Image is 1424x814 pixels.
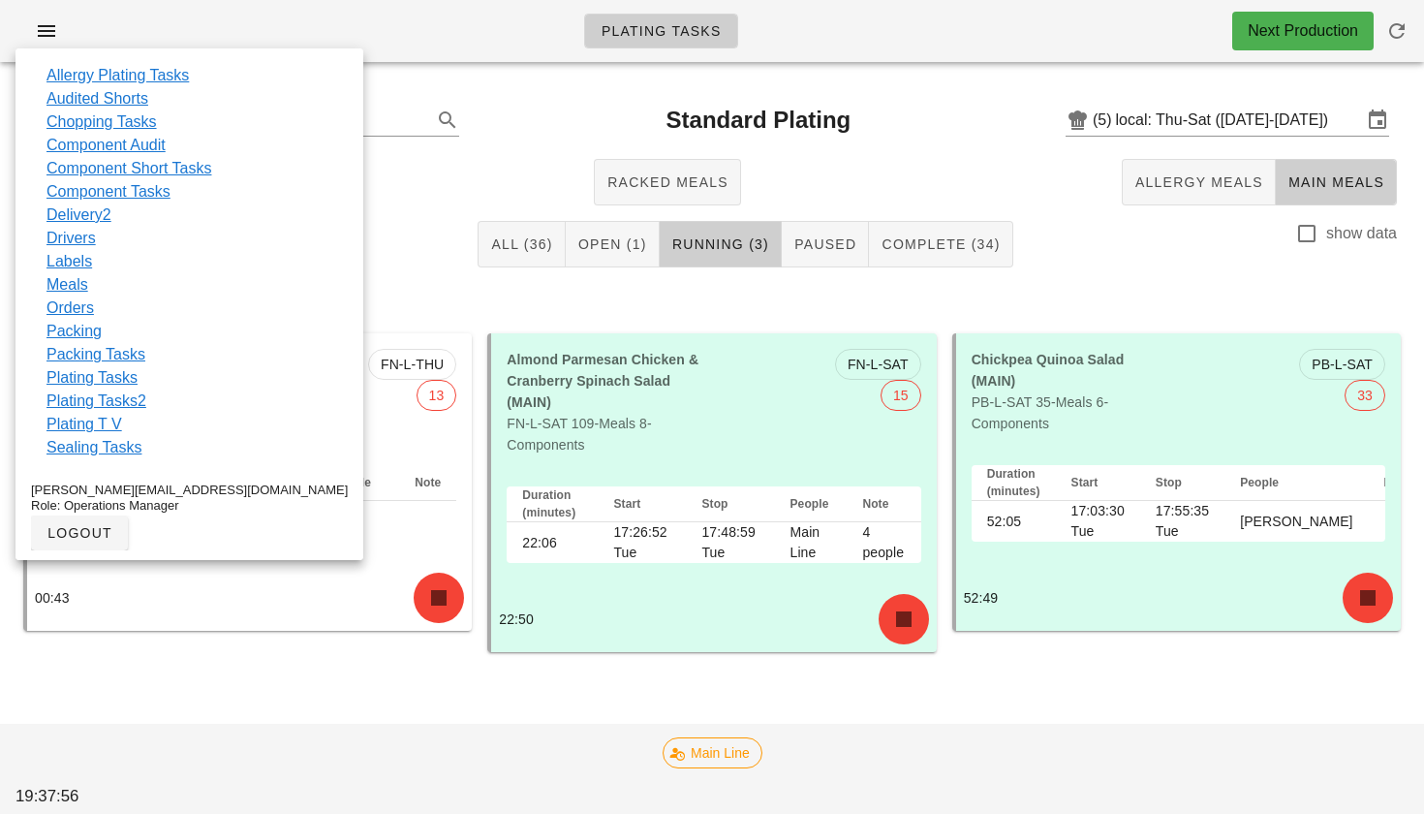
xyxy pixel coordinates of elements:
[46,525,112,541] span: logout
[1312,350,1373,379] span: PB-L-SAT
[1276,159,1397,205] button: Main Meals
[577,236,647,252] span: Open (1)
[793,236,856,252] span: Paused
[46,413,122,436] a: Plating T V
[675,738,750,767] span: Main Line
[46,64,189,87] a: Allergy Plating Tasks
[507,352,698,410] b: Almond Parmesan Chicken & Cranberry Spinach Salad (MAIN)
[666,103,851,138] h2: Standard Plating
[972,501,1056,542] td: 52:05
[46,390,146,413] a: Plating Tasks2
[584,14,738,48] a: Plating Tasks
[598,486,686,522] th: Start
[491,586,936,652] div: 22:50
[12,780,129,812] div: 19:37:56
[46,320,102,343] a: Packing
[960,337,1179,446] div: PB-L-SAT 35-Meals 6-Components
[490,236,552,252] span: All (36)
[12,275,1412,337] div: 3 Tasks
[1093,110,1116,130] div: (5)
[671,236,769,252] span: Running (3)
[46,250,92,273] a: Labels
[46,273,88,297] a: Meals
[1224,465,1368,501] th: People
[660,221,782,267] button: Running (3)
[775,522,848,563] td: Main Line
[1056,465,1140,501] th: Start
[46,157,211,180] a: Component Short Tasks
[956,565,1401,631] div: 52:49
[31,516,128,550] button: logout
[381,350,444,379] span: FN-L-THU
[46,227,96,250] a: Drivers
[46,366,138,390] a: Plating Tasks
[893,381,909,410] span: 15
[399,465,456,501] th: Note
[1248,19,1358,43] div: Next Production
[972,352,1125,389] b: Chickpea Quinoa Salad (MAIN)
[775,486,848,522] th: People
[869,221,1012,267] button: Complete (34)
[1122,159,1276,205] button: Allergy Meals
[566,221,660,267] button: Open (1)
[1357,381,1373,410] span: 33
[1224,501,1368,542] td: [PERSON_NAME]
[1140,501,1224,542] td: 17:55:35 Tue
[972,465,1056,501] th: Duration (minutes)
[46,297,94,320] a: Orders
[598,522,686,563] td: 17:26:52 Tue
[606,174,728,190] span: Racked Meals
[507,486,598,522] th: Duration (minutes)
[27,565,472,631] div: 00:43
[1140,465,1224,501] th: Stop
[686,522,774,563] td: 17:48:59 Tue
[478,221,565,267] button: All (36)
[46,436,141,459] a: Sealing Tasks
[1326,224,1397,243] label: show data
[495,337,714,467] div: FN-L-SAT 109-Meals 8-Components
[782,221,869,267] button: Paused
[31,483,348,498] div: [PERSON_NAME][EMAIL_ADDRESS][DOMAIN_NAME]
[881,236,1000,252] span: Complete (34)
[847,486,920,522] th: Note
[507,522,598,563] td: 22:06
[46,87,148,110] a: Audited Shorts
[1134,174,1263,190] span: Allergy Meals
[46,343,145,366] a: Packing Tasks
[31,498,348,514] div: Role: Operations Manager
[1056,501,1140,542] td: 17:03:30 Tue
[848,350,909,379] span: FN-L-SAT
[46,110,157,134] a: Chopping Tasks
[1287,174,1384,190] span: Main Meals
[601,23,722,39] span: Plating Tasks
[46,203,111,227] a: Delivery2
[429,381,445,410] span: 13
[847,522,920,563] td: 4 people
[46,134,166,157] a: Component Audit
[46,180,170,203] a: Component Tasks
[686,486,774,522] th: Stop
[594,159,741,205] button: Racked Meals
